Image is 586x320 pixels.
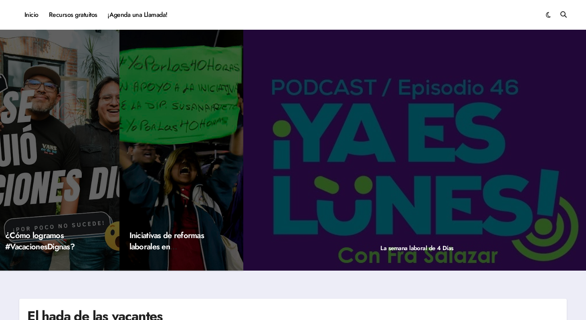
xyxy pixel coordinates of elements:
a: Recursos gratuitos [44,4,103,26]
a: Inicio [19,4,44,26]
a: La semana laboral de 4 Días [380,244,453,253]
a: Iniciativas de reformas laborales en [GEOGRAPHIC_DATA] (2023) [129,230,207,275]
a: ¿Cómo logramos #VacacionesDignas? [5,230,75,253]
a: ¡Agenda una Llamada! [103,4,173,26]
